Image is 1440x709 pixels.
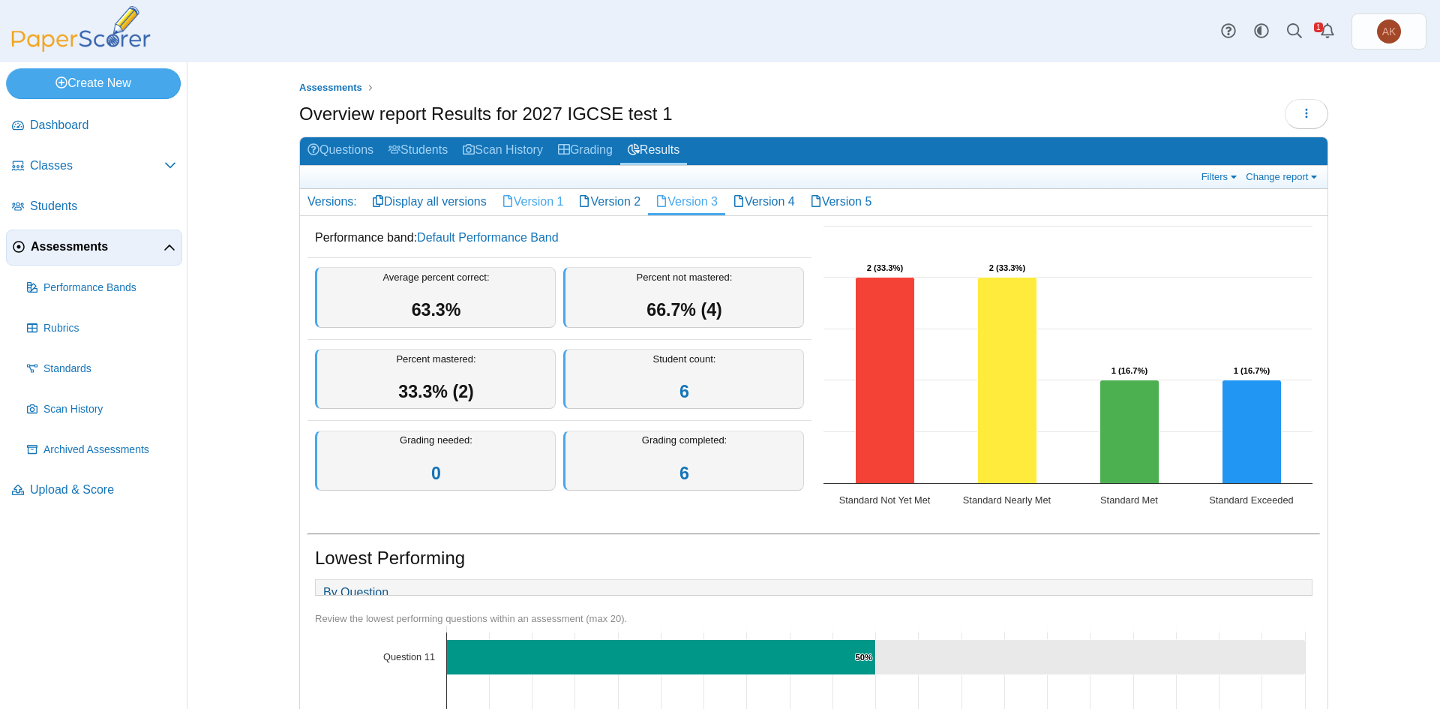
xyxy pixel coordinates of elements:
text: 50% [855,653,871,662]
div: Average percent correct: [315,267,556,328]
span: Standards [43,362,176,377]
a: Grading [550,137,620,165]
span: Students [30,198,176,215]
div: Percent not mastered: [563,267,804,328]
a: Results [620,137,687,165]
span: 63.3% [412,300,461,320]
a: Version 4 [725,189,802,215]
span: Assessments [299,82,362,93]
div: Grading needed: [315,431,556,491]
text: 1 (16.7%) [1111,366,1148,375]
text: Standard Nearly Met [963,494,1051,506]
a: By Question [316,580,396,605]
a: Alerts [1311,15,1344,48]
span: Assessments [31,239,163,255]
span: Performance Bands [43,281,176,296]
a: 6 [679,464,689,483]
img: PaperScorer [6,6,156,52]
a: Questions [300,137,381,165]
svg: Interactive chart [816,218,1320,518]
text: 2 (33.3%) [867,263,904,272]
div: Percent mastered: [315,349,556,410]
a: Anna Kostouki [1351,14,1426,50]
a: Create New [6,68,181,98]
h1: Lowest Performing [315,545,465,571]
path: Standard Not Yet Met, 2. Overall Assessment Performance. [856,277,915,483]
span: Classes [30,158,164,174]
a: Performance Bands [21,270,182,306]
a: Classes [6,149,182,185]
path: Standard Met, 1. Overall Assessment Performance. [1100,380,1159,483]
text: Question 11 [383,651,435,662]
path: Standard Nearly Met, 2. Overall Assessment Performance. [978,277,1037,483]
div: Grading completed: [563,431,804,491]
a: 0 [431,464,441,483]
a: Assessments [6,230,182,266]
a: Archived Assessments [21,432,182,468]
a: Default Performance Band [417,231,559,244]
div: Review the lowest performing questions within an assessment (max 20). [315,612,1312,626]
a: Upload & Score [6,473,182,509]
a: Version 5 [802,189,880,215]
a: 6 [679,382,689,401]
a: Rubrics [21,311,182,347]
a: Display all versions [364,189,494,215]
span: 66.7% (4) [646,300,722,320]
text: 2 (33.3%) [989,263,1026,272]
div: Student count: [563,349,804,410]
div: Versions: [300,189,364,215]
text: Standard Exceeded [1209,494,1293,506]
a: Students [6,189,182,225]
a: Filters [1198,170,1243,183]
span: 33.3% (2) [398,382,474,401]
span: Anna Kostouki [1382,26,1396,37]
text: Standard Not Yet Met [839,494,931,506]
a: Scan History [21,392,182,428]
span: Anna Kostouki [1377,20,1401,44]
text: 1 (16.7%) [1234,366,1270,375]
span: Archived Assessments [43,443,176,458]
a: PaperScorer [6,41,156,54]
a: Change report [1242,170,1324,183]
dd: Performance band: [307,218,811,257]
path: Question 11, 50. . [876,640,1306,675]
a: Version 2 [571,189,648,215]
a: Assessments [295,79,366,98]
a: Version 1 [494,189,571,215]
a: Version 3 [648,189,725,215]
text: Standard Met [1100,494,1158,506]
span: Scan History [43,402,176,417]
a: Dashboard [6,108,182,144]
div: Chart. Highcharts interactive chart. [816,218,1320,518]
span: Upload & Score [30,482,176,498]
span: Rubrics [43,321,176,336]
span: Dashboard [30,117,176,134]
path: Standard Exceeded, 1. Overall Assessment Performance. [1222,380,1282,483]
path: Question 11, 50%. % of Points Earned. [447,640,876,675]
a: Scan History [455,137,550,165]
a: Students [381,137,455,165]
a: Standards [21,351,182,387]
h1: Overview report Results for 2027 IGCSE test 1 [299,101,673,127]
